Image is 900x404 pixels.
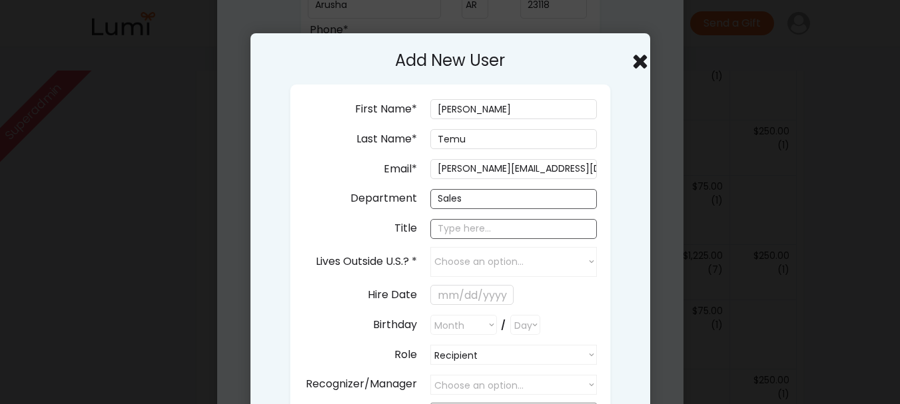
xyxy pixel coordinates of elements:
div: Lives Outside U.S.? * [316,252,417,272]
button: Close [630,51,650,71]
div: Birthday [373,315,417,335]
div: / [499,317,508,333]
div: Department [350,189,417,208]
input: Type here... [430,129,597,149]
div: Recognizer/Manager [306,375,417,394]
div: First Name* [355,100,417,119]
input: Type here... [430,219,597,239]
div: Role [394,345,417,365]
div: Hire Date [368,286,417,305]
input: Type here... [430,189,597,209]
input: Type here... [430,159,597,179]
input: Type here... [430,99,597,119]
div: Title [394,219,417,238]
div: Add New User [270,49,630,72]
div: Email* [384,160,417,179]
div: Last Name* [356,130,417,149]
input: mm/dd/yyyy [430,285,514,305]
